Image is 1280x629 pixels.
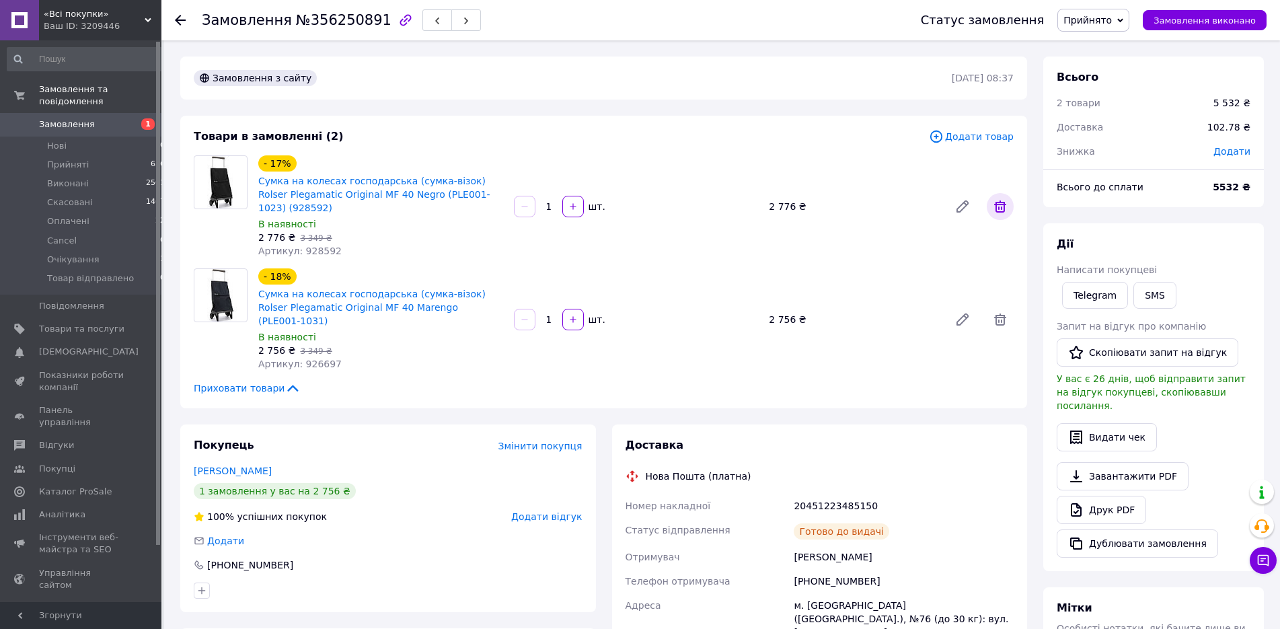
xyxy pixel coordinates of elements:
button: Видати чек [1057,423,1157,451]
span: 2 776 ₴ [258,232,295,243]
button: Замовлення виконано [1143,10,1267,30]
span: Каталог ProSale [39,486,112,498]
span: Замовлення [39,118,95,131]
span: Товар відправлено [47,272,134,285]
span: 2501 [146,178,165,190]
div: успішних покупок [194,510,327,523]
div: 1 замовлення у вас на 2 756 ₴ [194,483,356,499]
div: Статус замовлення [921,13,1045,27]
span: Адреса [626,600,661,611]
span: Нові [47,140,67,152]
div: - 17% [258,155,297,172]
a: Редагувати [949,306,976,333]
img: Сумка на колесах господарська (сумка-візок) Rolser Plegamatic Original MF 40 Marengo (PLE001-1031) [203,269,239,322]
span: 22 [155,215,165,227]
div: Нова Пошта (платна) [642,470,755,483]
span: 2 756 ₴ [258,345,295,356]
div: [PHONE_NUMBER] [791,569,1016,593]
span: Покупці [39,463,75,475]
button: Дублювати замовлення [1057,529,1218,558]
div: шт. [585,200,607,213]
div: - 18% [258,268,297,285]
span: Інструменти веб-майстра та SEO [39,531,124,556]
span: Артикул: 928592 [258,246,342,256]
span: Дії [1057,237,1074,250]
span: Оплачені [47,215,89,227]
span: Додати [1213,146,1250,157]
span: «Всі покупки» [44,8,145,20]
span: Номер накладної [626,501,711,511]
span: [DEMOGRAPHIC_DATA] [39,346,139,358]
span: Приховати товари [194,381,301,395]
span: В наявності [258,219,316,229]
span: 1 [141,118,155,130]
span: Замовлення виконано [1154,15,1256,26]
span: Артикул: 926697 [258,359,342,369]
button: SMS [1133,282,1176,309]
div: Замовлення з сайту [194,70,317,86]
span: 3 349 ₴ [300,233,332,243]
span: Показники роботи компанії [39,369,124,394]
div: [PERSON_NAME] [791,545,1016,569]
span: 1467 [146,196,165,209]
input: Пошук [7,47,166,71]
a: Редагувати [949,193,976,220]
span: 0 [160,235,165,247]
span: Виконані [47,178,89,190]
span: Повідомлення [39,300,104,312]
span: Управління сайтом [39,567,124,591]
span: Додати товар [929,129,1014,144]
span: Отримувач [626,552,680,562]
div: [PHONE_NUMBER] [206,558,295,572]
span: 2 товари [1057,98,1100,108]
span: Запит на відгук про компанію [1057,321,1206,332]
span: Аналітика [39,509,85,521]
button: Скопіювати запит на відгук [1057,338,1238,367]
div: 102.78 ₴ [1199,112,1258,142]
button: Чат з покупцем [1250,547,1277,574]
span: Змінити покупця [498,441,582,451]
a: [PERSON_NAME] [194,466,272,476]
span: 0 [160,272,165,285]
span: Доставка [626,439,684,451]
span: Додати [207,535,244,546]
div: Ваш ID: 3209446 [44,20,161,32]
span: Покупець [194,439,254,451]
span: Товари та послуги [39,323,124,335]
span: Відгуки [39,439,74,451]
span: 656 [151,159,165,171]
span: Телефон отримувача [626,576,730,587]
span: У вас є 26 днів, щоб відправити запит на відгук покупцеві, скопіювавши посилання. [1057,373,1246,411]
img: Сумка на колесах господарська (сумка-візок) Rolser Plegamatic Original MF 40 Negro (PLE001-1023) ... [203,156,239,209]
a: Друк PDF [1057,496,1146,524]
span: Скасовані [47,196,93,209]
span: Товари в замовленні (2) [194,130,344,143]
span: В наявності [258,332,316,342]
span: Всього [1057,71,1098,83]
a: Завантажити PDF [1057,462,1189,490]
div: 20451223485150 [791,494,1016,518]
a: Сумка на колесах господарська (сумка-візок) Rolser Plegamatic Original MF 40 Marengo (PLE001-1031) [258,289,486,326]
span: Прийнято [1063,15,1112,26]
span: Статус відправлення [626,525,730,535]
div: Повернутися назад [175,13,186,27]
span: 1 [160,254,165,266]
span: Замовлення [202,12,292,28]
span: №356250891 [296,12,391,28]
b: 5532 ₴ [1213,182,1250,192]
span: Видалити [987,306,1014,333]
span: Мітки [1057,601,1092,614]
a: Сумка на колесах господарська (сумка-візок) Rolser Plegamatic Original MF 40 Negro (PLE001-1023) ... [258,176,490,213]
div: шт. [585,313,607,326]
span: 100% [207,511,234,522]
div: 2 756 ₴ [763,310,944,329]
span: Видалити [987,193,1014,220]
span: Написати покупцеві [1057,264,1157,275]
span: Панель управління [39,404,124,429]
span: Замовлення та повідомлення [39,83,161,108]
span: Прийняті [47,159,89,171]
a: Telegram [1062,282,1128,309]
span: Знижка [1057,146,1095,157]
div: 5 532 ₴ [1213,96,1250,110]
span: Cancel [47,235,77,247]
